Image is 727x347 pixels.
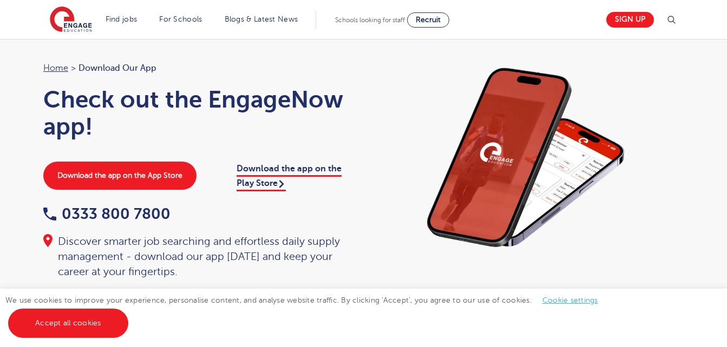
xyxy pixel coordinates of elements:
[43,205,171,222] a: 0333 800 7800
[106,15,137,23] a: Find jobs
[43,162,197,190] a: Download the app on the App Store
[606,12,654,28] a: Sign up
[43,63,68,73] a: Home
[542,296,598,304] a: Cookie settings
[5,296,609,327] span: We use cookies to improve your experience, personalise content, and analyse website traffic. By c...
[43,61,353,75] nav: breadcrumb
[78,61,156,75] span: Download our app
[159,15,202,23] a: For Schools
[225,15,298,23] a: Blogs & Latest News
[335,16,405,24] span: Schools looking for staff
[8,309,128,338] a: Accept all cookies
[416,16,441,24] span: Recruit
[237,164,342,191] a: Download the app on the Play Store
[71,63,76,73] span: >
[43,234,353,279] div: Discover smarter job searching and effortless daily supply management - download our app [DATE] a...
[50,6,92,34] img: Engage Education
[407,12,449,28] a: Recruit
[43,86,353,140] h1: Check out the EngageNow app!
